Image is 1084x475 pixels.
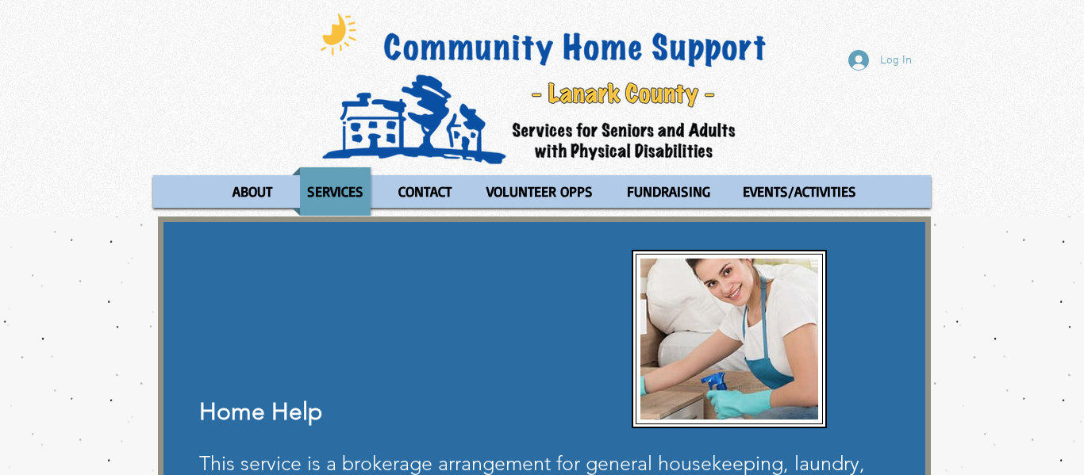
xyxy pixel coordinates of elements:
img: Home Help1.JPG [640,259,818,419]
p: VOLUNTEER OPPS [479,167,600,216]
span: Log In [875,52,917,69]
a: EVENTS/ACTIVITIES [728,167,871,216]
p: SERVICES [300,167,371,216]
a: CONTACT [382,167,467,216]
span: Home Help [199,397,322,426]
nav: Site [153,167,931,216]
p: CONTACT [391,167,459,216]
a: FUNDRAISING [612,167,724,216]
a: SERVICES [292,167,379,216]
a: VOLUNTEER OPPS [471,167,608,216]
p: EVENTS/ACTIVITIES [736,167,863,216]
p: ABOUT [225,167,279,216]
p: FUNDRAISING [620,167,717,216]
button: Log In [837,45,923,75]
a: ABOUT [217,167,288,216]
